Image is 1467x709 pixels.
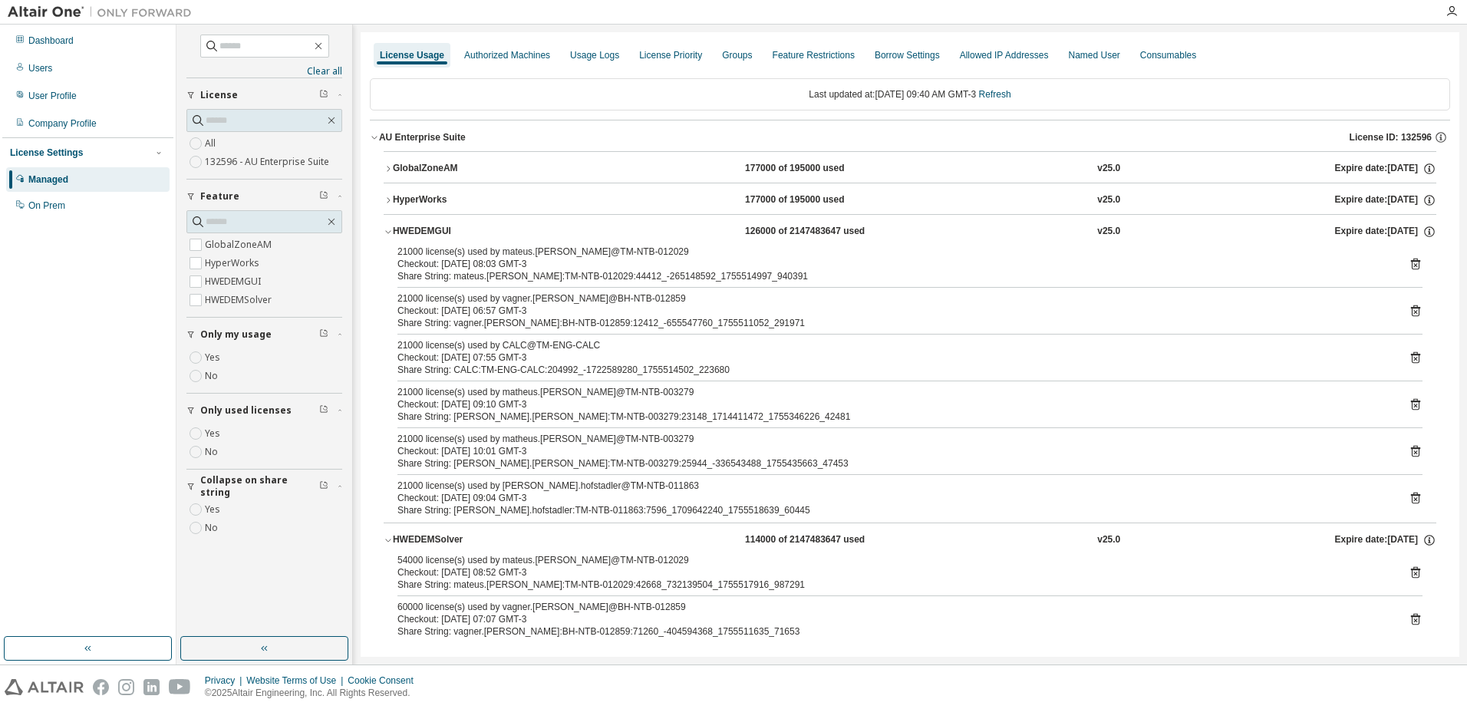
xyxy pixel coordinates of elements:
span: Clear filter [319,328,328,341]
span: Clear filter [319,190,328,203]
div: Authorized Machines [464,49,550,61]
label: HWEDEMSolver [205,291,275,309]
div: Managed [28,173,68,186]
label: GlobalZoneAM [205,236,275,254]
label: HyperWorks [205,254,262,272]
label: No [205,519,221,537]
label: All [205,134,219,153]
span: Clear filter [319,480,328,493]
img: instagram.svg [118,679,134,695]
div: Dashboard [28,35,74,47]
div: 21000 license(s) used by [PERSON_NAME].hofstadler@TM-NTB-011863 [397,480,1386,492]
div: 177000 of 195000 used [745,193,883,207]
div: Checkout: [DATE] 07:55 GMT-3 [397,351,1386,364]
span: Only my usage [200,328,272,341]
div: Share String: vagner.[PERSON_NAME]:BH-NTB-012859:12412_-655547760_1755511052_291971 [397,317,1386,329]
div: Expire date: [DATE] [1334,162,1436,176]
div: Checkout: [DATE] 09:04 GMT-3 [397,492,1386,504]
div: Share String: [PERSON_NAME].[PERSON_NAME]:TM-NTB-003279:25944_-336543488_1755435663_47453 [397,457,1386,470]
span: License ID: 132596 [1350,131,1432,143]
div: v25.0 [1097,533,1120,547]
div: 21000 license(s) used by CALC@TM-ENG-CALC [397,339,1386,351]
span: Collapse on share string [200,474,319,499]
div: v25.0 [1097,162,1120,176]
div: HWEDEMSolver [393,533,531,547]
button: GlobalZoneAM177000 of 195000 usedv25.0Expire date:[DATE] [384,152,1436,186]
button: HWEDEMSolver114000 of 2147483647 usedv25.0Expire date:[DATE] [384,523,1436,557]
div: 126000 of 2147483647 used [745,225,883,239]
div: On Prem [28,200,65,212]
div: Checkout: [DATE] 08:03 GMT-3 [397,258,1386,270]
div: Privacy [205,674,246,687]
a: Clear all [186,65,342,77]
div: Expire date: [DATE] [1334,533,1436,547]
div: Share String: mateus.[PERSON_NAME]:TM-NTB-012029:42668_732139504_1755517916_987291 [397,579,1386,591]
div: License Settings [10,147,83,159]
div: Feature Restrictions [773,49,855,61]
div: Checkout: [DATE] 09:10 GMT-3 [397,398,1386,411]
div: 54000 license(s) used by mateus.[PERSON_NAME]@TM-NTB-012029 [397,554,1386,566]
img: linkedin.svg [143,679,160,695]
img: youtube.svg [169,679,191,695]
button: Feature [186,180,342,213]
div: Expire date: [DATE] [1334,225,1436,239]
div: GlobalZoneAM [393,162,531,176]
div: 21000 license(s) used by matheus.[PERSON_NAME]@TM-NTB-003279 [397,433,1386,445]
button: Only my usage [186,318,342,351]
div: Expire date: [DATE] [1334,193,1436,207]
div: 177000 of 195000 used [745,162,883,176]
label: 132596 - AU Enterprise Suite [205,153,332,171]
img: facebook.svg [93,679,109,695]
label: Yes [205,424,223,443]
div: License Priority [639,49,702,61]
div: Share String: [PERSON_NAME].[PERSON_NAME]:TM-NTB-003279:23148_1714411472_1755346226_42481 [397,411,1386,423]
div: Share String: mateus.[PERSON_NAME]:TM-NTB-012029:44412_-265148592_1755514997_940391 [397,270,1386,282]
button: AU Enterprise SuiteLicense ID: 132596 [370,120,1450,154]
div: Groups [722,49,752,61]
div: Users [28,62,52,74]
div: Named User [1068,49,1119,61]
div: v25.0 [1097,193,1120,207]
label: No [205,367,221,385]
span: Only used licenses [200,404,292,417]
button: Collapse on share string [186,470,342,503]
label: Yes [205,500,223,519]
div: Checkout: [DATE] 08:52 GMT-3 [397,566,1386,579]
label: No [205,443,221,461]
img: Altair One [8,5,199,20]
span: License [200,89,238,101]
div: v25.0 [1097,225,1120,239]
div: Share String: vagner.[PERSON_NAME]:BH-NTB-012859:71260_-404594368_1755511635_71653 [397,625,1386,638]
img: altair_logo.svg [5,679,84,695]
div: Company Profile [28,117,97,130]
div: Checkout: [DATE] 07:07 GMT-3 [397,613,1386,625]
div: User Profile [28,90,77,102]
label: HWEDEMGUI [205,272,264,291]
div: Borrow Settings [875,49,940,61]
div: HyperWorks [393,193,531,207]
button: HWEDEMGUI126000 of 2147483647 usedv25.0Expire date:[DATE] [384,215,1436,249]
div: Consumables [1140,49,1196,61]
div: Checkout: [DATE] 10:01 GMT-3 [397,445,1386,457]
button: Only used licenses [186,394,342,427]
div: 60000 license(s) used by vagner.[PERSON_NAME]@BH-NTB-012859 [397,601,1386,613]
span: Clear filter [319,89,328,101]
div: 21000 license(s) used by matheus.[PERSON_NAME]@TM-NTB-003279 [397,386,1386,398]
span: Clear filter [319,404,328,417]
div: Share String: CALC:TM-ENG-CALC:204992_-1722589280_1755514502_223680 [397,364,1386,376]
div: Usage Logs [570,49,619,61]
div: Cookie Consent [348,674,422,687]
label: Yes [205,348,223,367]
p: © 2025 Altair Engineering, Inc. All Rights Reserved. [205,687,423,700]
div: Share String: [PERSON_NAME].hofstadler:TM-NTB-011863:7596_1709642240_1755518639_60445 [397,504,1386,516]
div: 21000 license(s) used by vagner.[PERSON_NAME]@BH-NTB-012859 [397,292,1386,305]
a: Refresh [979,89,1011,100]
span: Feature [200,190,239,203]
div: HWEDEMGUI [393,225,531,239]
div: Allowed IP Addresses [960,49,1049,61]
div: AU Enterprise Suite [379,131,466,143]
div: Last updated at: [DATE] 09:40 AM GMT-3 [370,78,1450,110]
div: 114000 of 2147483647 used [745,533,883,547]
button: HyperWorks177000 of 195000 usedv25.0Expire date:[DATE] [384,183,1436,217]
div: License Usage [380,49,444,61]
